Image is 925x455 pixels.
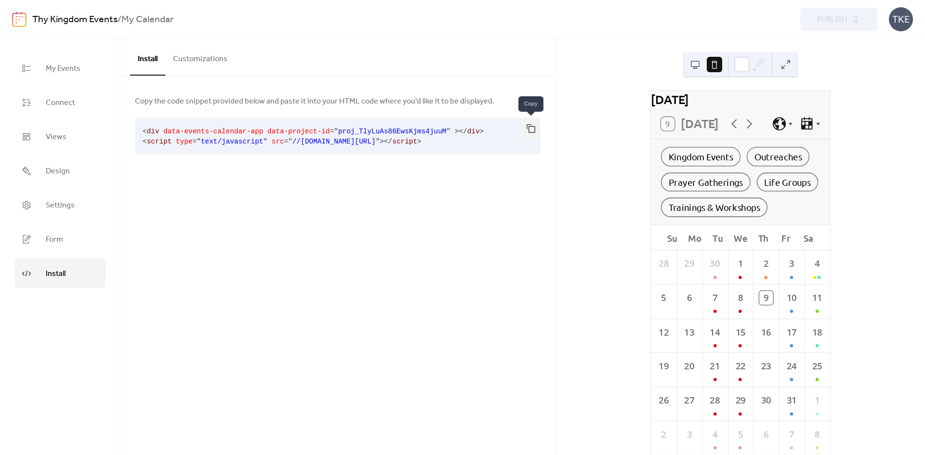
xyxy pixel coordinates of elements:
[197,138,201,145] span: "
[708,325,721,338] div: 14
[810,428,824,441] div: 8
[785,257,798,270] div: 3
[733,393,747,407] div: 29
[330,128,334,135] span: =
[684,225,706,250] div: Mo
[889,7,913,31] div: TKE
[455,128,459,135] span: >
[14,224,106,254] a: Form
[708,257,721,270] div: 30
[14,122,106,151] a: Views
[708,393,721,407] div: 28
[708,428,721,441] div: 4
[334,128,338,135] span: "
[682,257,696,270] div: 29
[759,325,773,338] div: 16
[733,428,747,441] div: 5
[810,291,824,304] div: 11
[651,91,830,108] div: [DATE]
[729,225,752,250] div: We
[661,147,740,166] div: Kingdom Events
[46,164,70,179] span: Design
[130,39,165,76] button: Install
[46,61,80,76] span: My Events
[797,225,819,250] div: Sa
[165,39,235,75] button: Customizations
[682,291,696,304] div: 6
[657,393,670,407] div: 26
[733,257,747,270] div: 1
[810,359,824,373] div: 25
[284,138,289,145] span: =
[657,428,670,441] div: 2
[147,128,159,135] span: div
[774,225,797,250] div: Fr
[14,259,106,288] a: Install
[733,325,747,338] div: 15
[708,291,721,304] div: 7
[759,291,773,304] div: 9
[46,130,66,144] span: Views
[163,128,263,135] span: data-events-calendar-app
[143,138,147,145] span: <
[661,172,750,192] div: Prayer Gatherings
[752,225,774,250] div: Th
[785,393,798,407] div: 31
[733,359,747,373] div: 22
[785,325,798,338] div: 17
[785,359,798,373] div: 24
[759,393,773,407] div: 30
[759,257,773,270] div: 2
[708,359,721,373] div: 21
[747,147,809,166] div: Outreaches
[759,359,773,373] div: 23
[12,12,26,27] img: logo
[682,359,696,373] div: 20
[46,198,75,213] span: Settings
[518,96,543,112] span: Copy
[733,291,747,304] div: 8
[785,291,798,304] div: 10
[14,53,106,83] a: My Events
[661,225,683,250] div: Su
[759,428,773,441] div: 6
[288,138,292,145] span: "
[810,257,824,270] div: 4
[143,128,147,135] span: <
[785,428,798,441] div: 7
[338,128,447,135] span: proj_TlyLuAs86EwsKjms4juuM
[384,138,392,145] span: </
[263,138,267,145] span: "
[46,95,75,110] span: Connect
[459,128,467,135] span: </
[135,96,494,107] span: Copy the code snippet provided below and paste it into your HTML code where you'd like it to be d...
[810,325,824,338] div: 18
[14,190,106,220] a: Settings
[118,11,121,29] b: /
[121,11,173,29] b: My Calendar
[272,138,284,145] span: src
[32,11,118,29] a: Thy Kingdom Events
[176,138,193,145] span: type
[46,232,63,247] span: Form
[682,428,696,441] div: 3
[661,198,767,217] div: Trainings & Workshops
[682,393,696,407] div: 27
[376,138,380,145] span: "
[14,156,106,185] a: Design
[46,266,66,281] span: Install
[657,325,670,338] div: 12
[657,291,670,304] div: 5
[267,128,330,135] span: data-project-id
[446,128,450,135] span: "
[480,128,484,135] span: >
[417,138,422,145] span: >
[292,138,376,145] span: //[DOMAIN_NAME][URL]
[810,393,824,407] div: 1
[14,88,106,117] a: Connect
[657,359,670,373] div: 19
[706,225,729,250] div: Tu
[380,138,384,145] span: >
[392,138,417,145] span: script
[147,138,172,145] span: script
